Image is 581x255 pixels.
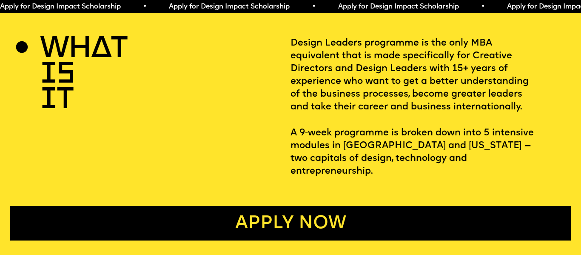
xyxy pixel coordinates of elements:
[142,3,146,10] span: •
[40,37,86,113] h2: WHAT IS IT
[290,37,571,178] p: Design Leaders programme is the only MBA equivalent that is made specifically for Creative Direct...
[481,3,484,10] span: •
[10,206,571,241] a: Apply now
[312,3,316,10] span: •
